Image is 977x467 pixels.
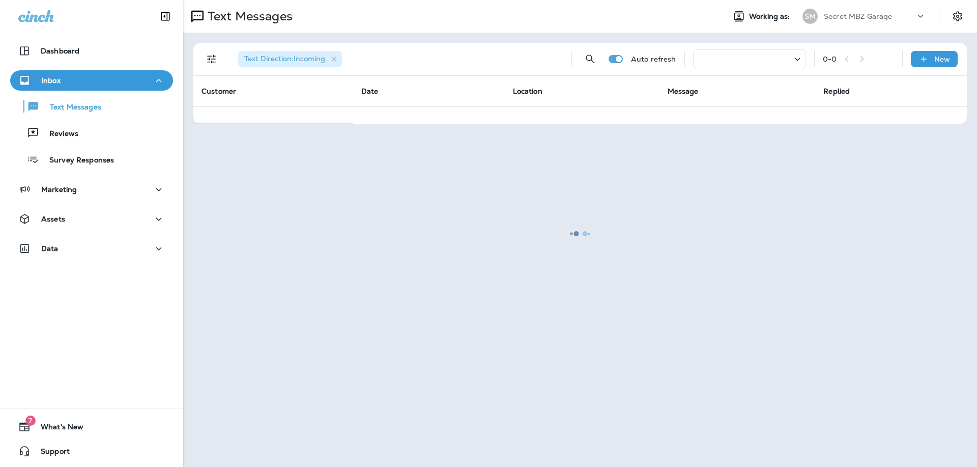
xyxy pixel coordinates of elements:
span: What's New [31,423,83,435]
button: Reviews [10,122,173,144]
p: Marketing [41,185,77,194]
button: Support [10,441,173,461]
button: Inbox [10,70,173,91]
button: Assets [10,209,173,229]
p: Survey Responses [39,156,114,166]
p: New [934,55,950,63]
button: 7What's New [10,417,173,437]
p: Inbox [41,76,61,85]
button: Collapse Sidebar [151,6,180,26]
span: Support [31,447,70,459]
button: Survey Responses [10,149,173,170]
button: Text Messages [10,96,173,117]
p: Data [41,244,59,253]
button: Data [10,238,173,259]
p: Dashboard [41,47,79,55]
p: Assets [41,215,65,223]
p: Text Messages [40,103,101,113]
button: Marketing [10,179,173,200]
span: 7 [25,416,36,426]
p: Reviews [39,129,78,139]
button: Dashboard [10,41,173,61]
